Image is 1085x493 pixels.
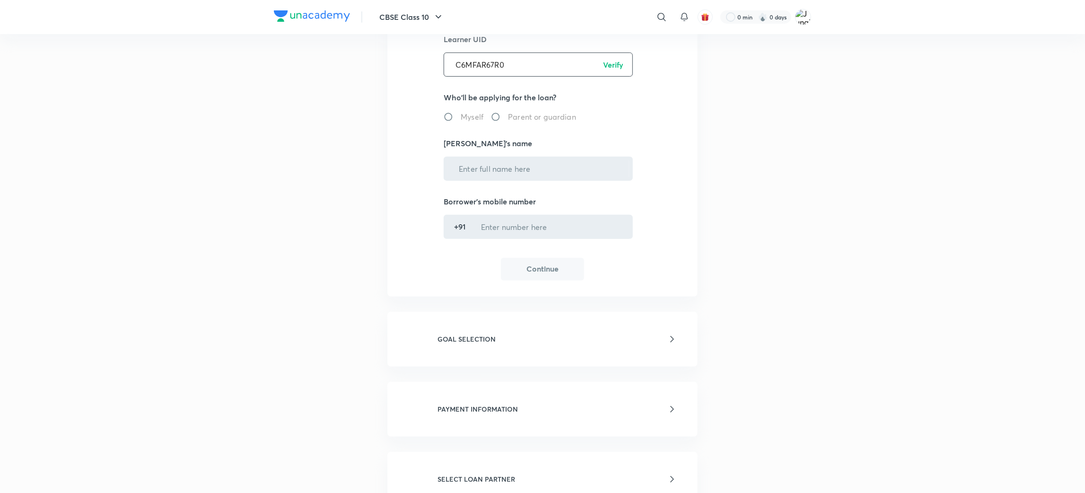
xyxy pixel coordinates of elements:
img: avatar [701,13,709,21]
img: streak [758,12,768,22]
h6: GOAL SELECTION [437,334,496,344]
button: CBSE Class 10 [374,8,450,26]
img: Company Logo [274,10,350,22]
span: Myself [461,111,483,123]
input: Enter number here [470,215,630,239]
p: [PERSON_NAME]'s name [444,138,641,149]
p: Learner UID [444,34,641,45]
input: Enter UID here [444,53,632,77]
input: Enter full name here [447,157,629,181]
button: Continue [501,258,584,281]
p: Who'll be applying for the loan? [444,92,641,103]
p: Verify [603,59,623,70]
p: +91 [454,221,465,232]
p: Borrower's mobile number [444,196,641,207]
h6: SELECT LOAN PARTNER [437,474,515,484]
button: avatar [698,9,713,25]
h6: PAYMENT INFORMATION [437,404,518,414]
a: Company Logo [274,10,350,24]
img: Junaid Saleem [795,9,811,25]
span: Parent or guardian [508,111,576,123]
